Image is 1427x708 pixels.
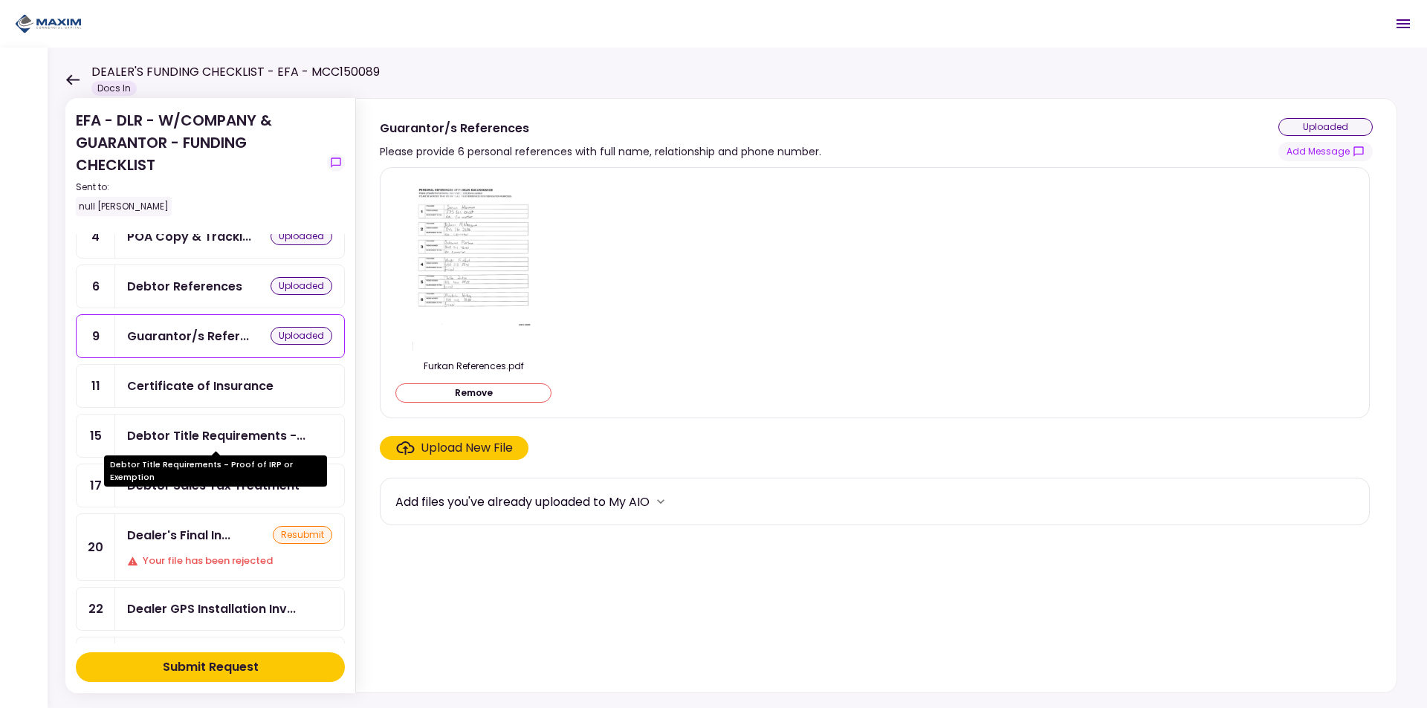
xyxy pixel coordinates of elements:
[127,377,274,395] div: Certificate of Insurance
[76,215,345,259] a: 4POA Copy & Tracking Receiptuploaded
[1278,142,1373,161] button: show-messages
[380,119,821,137] div: Guarantor/s References
[163,658,259,676] div: Submit Request
[1278,118,1373,136] div: uploaded
[77,365,115,407] div: 11
[327,154,345,172] button: show-messages
[1385,6,1421,42] button: Open menu
[76,181,321,194] div: Sent to:
[395,383,551,403] button: Remove
[127,600,296,618] div: Dealer GPS Installation Invoice
[76,587,345,631] a: 22Dealer GPS Installation Invoice
[76,513,345,581] a: 20Dealer's Final InvoiceresubmitYour file has been rejected
[91,63,380,81] h1: DEALER'S FUNDING CHECKLIST - EFA - MCC150089
[650,490,672,513] button: more
[76,637,345,681] a: 23Proof of Down Payment 1
[15,13,82,35] img: Partner icon
[271,327,332,345] div: uploaded
[77,637,115,680] div: 23
[76,464,345,507] a: 17Debtor Sales Tax Treatment
[77,215,115,258] div: 4
[76,109,321,216] div: EFA - DLR - W/COMPANY & GUARANTOR - FUNDING CHECKLIST
[77,588,115,630] div: 22
[127,277,242,296] div: Debtor References
[380,143,821,160] div: Please provide 6 personal references with full name, relationship and phone number.
[380,436,528,460] span: Click here to upload the required document
[421,439,513,457] div: Upload New File
[77,415,115,457] div: 15
[76,197,172,216] div: null [PERSON_NAME]
[76,652,345,682] button: Submit Request
[76,314,345,358] a: 9Guarantor/s Referencesuploaded
[395,360,551,373] div: Furkan References.pdf
[127,227,251,246] div: POA Copy & Tracking Receipt
[271,227,332,245] div: uploaded
[104,455,327,487] div: Debtor Title Requirements - Proof of IRP or Exemption
[77,464,115,507] div: 17
[271,277,332,295] div: uploaded
[76,364,345,408] a: 11Certificate of Insurance
[127,526,230,545] div: Dealer's Final Invoice
[76,264,345,308] a: 6Debtor Referencesuploaded
[395,493,650,511] div: Add files you've already uploaded to My AIO
[77,265,115,308] div: 6
[77,514,115,580] div: 20
[127,426,305,445] div: Debtor Title Requirements - Proof of IRP or Exemption
[127,553,332,568] div: Your file has been rejected
[91,81,137,96] div: Docs In
[355,98,1397,693] div: Guarantor/s ReferencesPlease provide 6 personal references with full name, relationship and phone...
[77,315,115,357] div: 9
[127,327,249,345] div: Guarantor/s References
[273,526,332,544] div: resubmit
[76,414,345,458] a: 15Debtor Title Requirements - Proof of IRP or Exemption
